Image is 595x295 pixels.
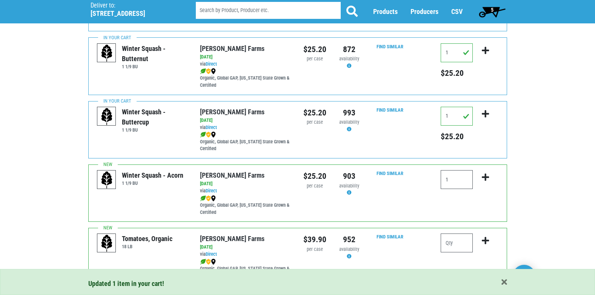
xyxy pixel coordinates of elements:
[122,244,172,249] h6: 18 LB
[338,43,361,55] div: 872
[196,2,341,19] input: Search by Product, Producer etc.
[339,246,359,252] span: availability
[122,127,189,133] h6: 1 1/9 BU
[200,61,292,68] div: via
[200,180,292,187] div: [DATE]
[200,258,292,280] div: Organic, Global GAP, [US_STATE] State Grown & Certified
[122,180,183,186] h6: 1 1/9 BU
[339,119,359,125] span: availability
[91,9,177,18] h5: [STREET_ADDRESS]
[338,55,361,70] div: Availability may be subject to change.
[441,43,473,62] input: Qty
[206,251,217,257] a: Direct
[206,188,217,194] a: Direct
[97,234,116,253] img: placeholder-variety-43d6402dacf2d531de610a020419775a.svg
[206,68,211,74] img: safety-e55c860ca8c00a9c171001a62a92dabd.png
[339,183,359,189] span: availability
[206,61,217,67] a: Direct
[200,187,292,195] div: via
[441,107,473,126] input: Qty
[200,45,264,52] a: [PERSON_NAME] Farms
[122,43,189,64] div: Winter Squash - Butternut
[200,131,292,153] div: Organic, Global GAP, [US_STATE] State Grown & Certified
[303,107,326,119] div: $25.20
[97,107,116,126] img: placeholder-variety-43d6402dacf2d531de610a020419775a.svg
[200,108,264,116] a: [PERSON_NAME] Farms
[303,119,326,126] div: per case
[377,107,403,113] a: Find Similar
[200,251,292,258] div: via
[441,68,473,78] h5: Total price
[303,183,326,190] div: per case
[206,195,211,201] img: safety-e55c860ca8c00a9c171001a62a92dabd.png
[339,56,359,61] span: availability
[200,124,292,131] div: via
[200,259,206,265] img: leaf-e5c59151409436ccce96b2ca1b28e03c.png
[211,259,216,265] img: map_marker-0e94453035b3232a4d21701695807de9.png
[88,278,507,289] div: Updated 1 item in your cart!
[411,8,438,16] a: Producers
[91,2,177,9] p: Deliver to:
[122,234,172,244] div: Tomatoes, Organic
[200,171,264,179] a: [PERSON_NAME] Farms
[303,55,326,63] div: per case
[200,244,292,251] div: [DATE]
[122,170,183,180] div: Winter Squash - Acorn
[373,8,398,16] a: Products
[200,54,292,61] div: [DATE]
[338,234,361,246] div: 952
[200,132,206,138] img: leaf-e5c59151409436ccce96b2ca1b28e03c.png
[200,235,264,243] a: [PERSON_NAME] Farms
[303,43,326,55] div: $25.20
[200,117,292,124] div: [DATE]
[122,64,189,69] h6: 1 1/9 BU
[303,246,326,253] div: per case
[475,4,509,19] a: 5
[441,170,473,189] input: Qty
[451,8,463,16] a: CSV
[303,234,326,246] div: $39.90
[206,132,211,138] img: safety-e55c860ca8c00a9c171001a62a92dabd.png
[122,107,189,127] div: Winter Squash - Buttercup
[211,132,216,138] img: map_marker-0e94453035b3232a4d21701695807de9.png
[377,171,403,176] a: Find Similar
[211,68,216,74] img: map_marker-0e94453035b3232a4d21701695807de9.png
[377,234,403,240] a: Find Similar
[206,259,211,265] img: safety-e55c860ca8c00a9c171001a62a92dabd.png
[338,170,361,182] div: 903
[200,68,206,74] img: leaf-e5c59151409436ccce96b2ca1b28e03c.png
[441,234,473,252] input: Qty
[338,107,361,119] div: 993
[211,195,216,201] img: map_marker-0e94453035b3232a4d21701695807de9.png
[97,44,116,63] img: placeholder-variety-43d6402dacf2d531de610a020419775a.svg
[491,7,494,13] span: 5
[97,171,116,189] img: placeholder-variety-43d6402dacf2d531de610a020419775a.svg
[338,119,361,133] div: Availability may be subject to change.
[206,124,217,130] a: Direct
[200,68,292,89] div: Organic, Global GAP, [US_STATE] State Grown & Certified
[200,195,292,216] div: Organic, Global GAP, [US_STATE] State Grown & Certified
[441,132,473,141] h5: Total price
[377,44,403,49] a: Find Similar
[303,170,326,182] div: $25.20
[200,195,206,201] img: leaf-e5c59151409436ccce96b2ca1b28e03c.png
